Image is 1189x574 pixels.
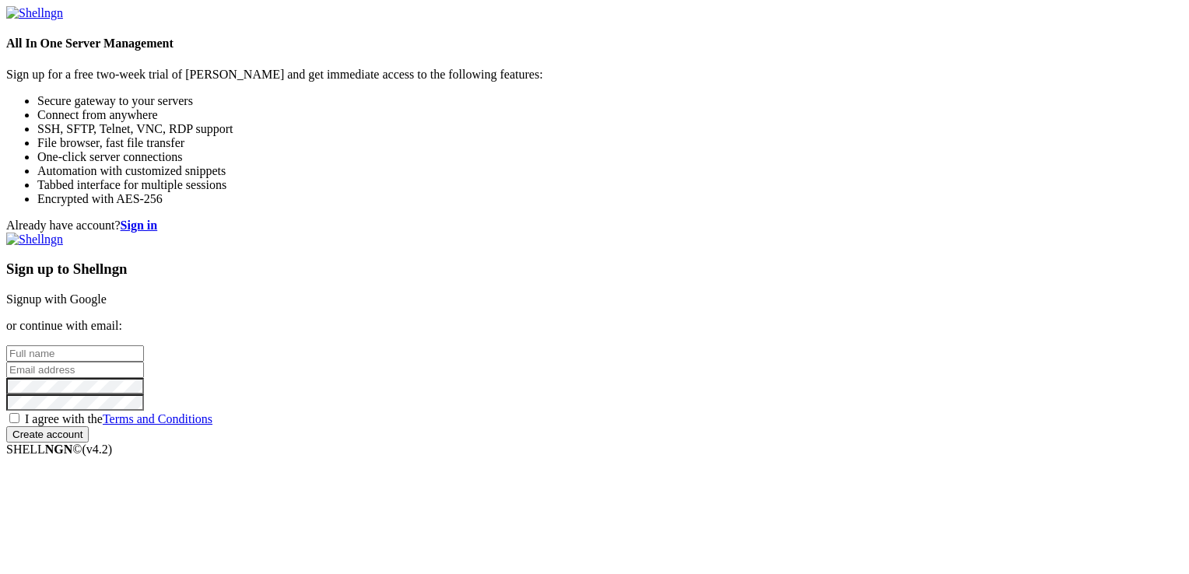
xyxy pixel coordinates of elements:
input: Create account [6,426,89,443]
span: I agree with the [25,412,212,425]
input: Full name [6,345,144,362]
input: I agree with theTerms and Conditions [9,413,19,423]
img: Shellngn [6,6,63,20]
span: 4.2.0 [82,443,113,456]
img: Shellngn [6,233,63,247]
li: Secure gateway to your servers [37,94,1183,108]
h4: All In One Server Management [6,37,1183,51]
li: Encrypted with AES-256 [37,192,1183,206]
h3: Sign up to Shellngn [6,261,1183,278]
li: SSH, SFTP, Telnet, VNC, RDP support [37,122,1183,136]
li: Automation with customized snippets [37,164,1183,178]
p: Sign up for a free two-week trial of [PERSON_NAME] and get immediate access to the following feat... [6,68,1183,82]
a: Signup with Google [6,292,107,306]
li: Connect from anywhere [37,108,1183,122]
a: Sign in [121,219,158,232]
b: NGN [45,443,73,456]
li: One-click server connections [37,150,1183,164]
input: Email address [6,362,144,378]
li: File browser, fast file transfer [37,136,1183,150]
div: Already have account? [6,219,1183,233]
p: or continue with email: [6,319,1183,333]
a: Terms and Conditions [103,412,212,425]
span: SHELL © [6,443,112,456]
li: Tabbed interface for multiple sessions [37,178,1183,192]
